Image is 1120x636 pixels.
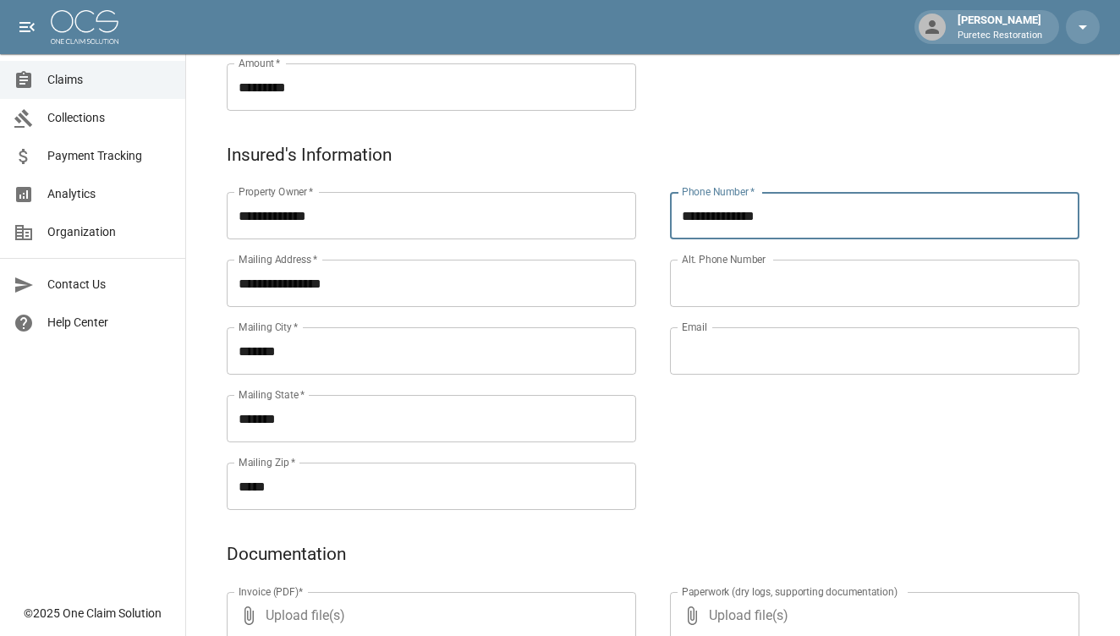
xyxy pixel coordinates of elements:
[47,314,172,332] span: Help Center
[51,10,118,44] img: ocs-logo-white-transparent.png
[239,56,281,70] label: Amount
[682,184,755,199] label: Phone Number
[239,387,305,402] label: Mailing State
[47,71,172,89] span: Claims
[239,252,317,266] label: Mailing Address
[10,10,44,44] button: open drawer
[47,185,172,203] span: Analytics
[951,12,1049,42] div: [PERSON_NAME]
[239,320,299,334] label: Mailing City
[47,147,172,165] span: Payment Tracking
[24,605,162,622] div: © 2025 One Claim Solution
[47,276,172,293] span: Contact Us
[239,455,296,469] label: Mailing Zip
[47,109,172,127] span: Collections
[958,29,1042,43] p: Puretec Restoration
[47,223,172,241] span: Organization
[239,584,304,599] label: Invoice (PDF)*
[239,184,314,199] label: Property Owner
[682,584,898,599] label: Paperwork (dry logs, supporting documentation)
[682,320,707,334] label: Email
[682,252,766,266] label: Alt. Phone Number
